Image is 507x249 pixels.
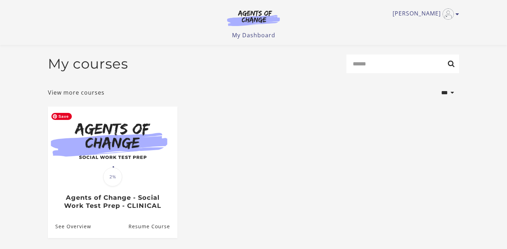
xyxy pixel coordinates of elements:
[220,10,287,26] img: Agents of Change Logo
[55,194,170,210] h3: Agents of Change - Social Work Test Prep - CLINICAL
[48,88,105,97] a: View more courses
[393,8,456,20] a: Toggle menu
[232,31,275,39] a: My Dashboard
[129,215,177,238] a: Agents of Change - Social Work Test Prep - CLINICAL: Resume Course
[48,56,128,72] h2: My courses
[48,215,91,238] a: Agents of Change - Social Work Test Prep - CLINICAL: See Overview
[103,167,122,186] span: 2%
[51,113,72,120] span: Save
